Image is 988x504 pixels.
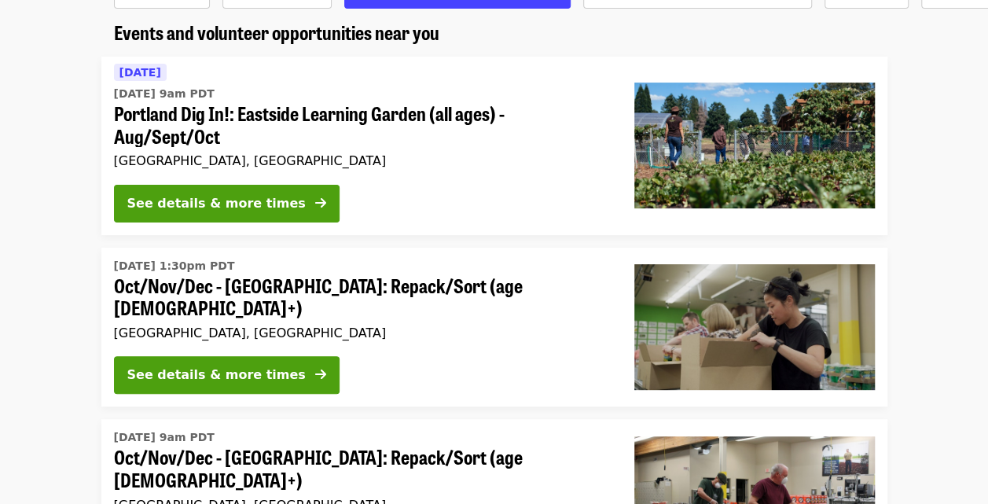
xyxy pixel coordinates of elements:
i: arrow-right icon [315,196,326,211]
a: See details for "Portland Dig In!: Eastside Learning Garden (all ages) - Aug/Sept/Oct" [101,57,887,235]
span: Oct/Nov/Dec - [GEOGRAPHIC_DATA]: Repack/Sort (age [DEMOGRAPHIC_DATA]+) [114,446,609,491]
a: See details for "Oct/Nov/Dec - Portland: Repack/Sort (age 8+)" [101,248,887,407]
i: arrow-right icon [315,367,326,382]
img: Portland Dig In!: Eastside Learning Garden (all ages) - Aug/Sept/Oct organized by Oregon Food Bank [634,83,875,208]
button: See details & more times [114,356,340,394]
span: Oct/Nov/Dec - [GEOGRAPHIC_DATA]: Repack/Sort (age [DEMOGRAPHIC_DATA]+) [114,274,609,320]
time: [DATE] 1:30pm PDT [114,258,235,274]
span: [DATE] [119,66,161,79]
div: See details & more times [127,366,306,384]
span: Events and volunteer opportunities near you [114,18,439,46]
div: See details & more times [127,194,306,213]
time: [DATE] 9am PDT [114,429,215,446]
div: [GEOGRAPHIC_DATA], [GEOGRAPHIC_DATA] [114,326,609,340]
button: See details & more times [114,185,340,223]
time: [DATE] 9am PDT [114,86,215,102]
img: Oct/Nov/Dec - Portland: Repack/Sort (age 8+) organized by Oregon Food Bank [634,264,875,390]
span: Portland Dig In!: Eastside Learning Garden (all ages) - Aug/Sept/Oct [114,102,609,148]
div: [GEOGRAPHIC_DATA], [GEOGRAPHIC_DATA] [114,153,609,168]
